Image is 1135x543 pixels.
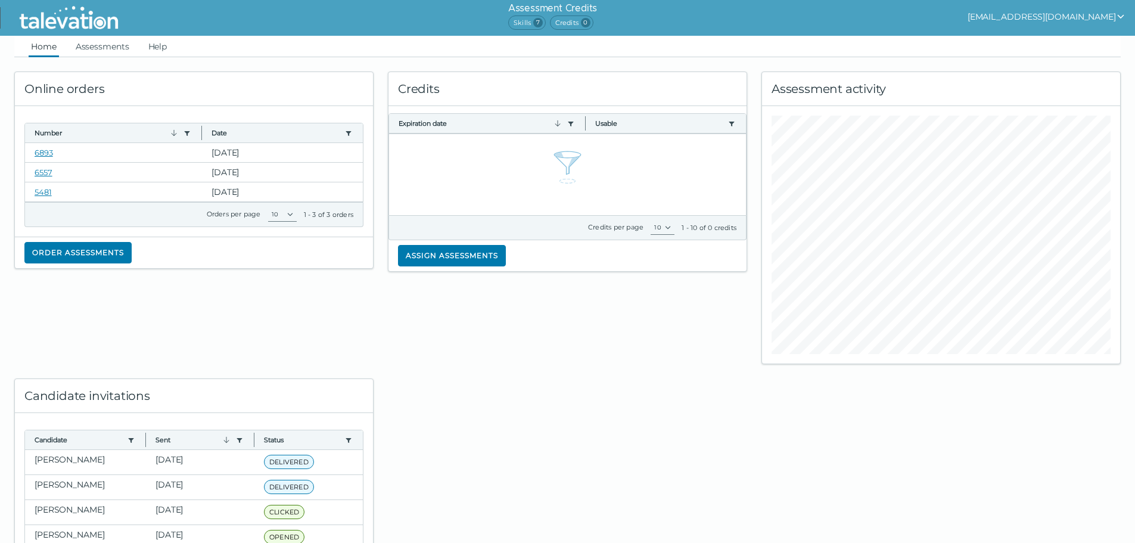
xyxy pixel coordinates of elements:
button: Usable [595,119,723,128]
button: Order assessments [24,242,132,263]
div: Assessment activity [762,72,1120,106]
button: Assign assessments [398,245,506,266]
div: Online orders [15,72,373,106]
div: Credits [388,72,747,106]
button: Number [35,128,179,138]
clr-dg-cell: [DATE] [146,475,254,499]
button: Column resize handle [198,120,206,145]
a: Assessments [73,36,132,57]
button: Candidate [35,435,123,445]
button: show user actions [968,10,1125,24]
h6: Assessment Credits [508,1,597,15]
div: Candidate invitations [15,379,373,413]
span: DELIVERED [264,455,314,469]
a: Help [146,36,170,57]
span: DELIVERED [264,480,314,494]
clr-dg-cell: [DATE] [202,143,363,162]
clr-dg-cell: [PERSON_NAME] [25,475,146,499]
a: 5481 [35,187,52,197]
clr-dg-cell: [DATE] [146,500,254,525]
button: Column resize handle [250,427,258,452]
span: 0 [581,18,590,27]
a: 6893 [35,148,53,157]
div: 1 - 3 of 3 orders [304,210,353,219]
button: Expiration date [399,119,562,128]
clr-dg-cell: [PERSON_NAME] [25,450,146,474]
button: Column resize handle [142,427,150,452]
button: Status [264,435,340,445]
span: 7 [533,18,543,27]
clr-dg-cell: [PERSON_NAME] [25,500,146,525]
label: Orders per page [207,210,261,218]
label: Credits per page [588,223,643,231]
button: Column resize handle [582,110,589,136]
a: 6557 [35,167,52,177]
clr-dg-cell: [DATE] [202,182,363,201]
span: CLICKED [264,505,304,519]
span: Skills [508,15,546,30]
button: Date [212,128,340,138]
clr-dg-cell: [DATE] [202,163,363,182]
clr-dg-cell: [DATE] [146,450,254,474]
span: Credits [550,15,593,30]
a: Home [29,36,59,57]
div: 1 - 10 of 0 credits [682,223,736,232]
img: Talevation_Logo_Transparent_white.png [14,3,123,33]
button: Sent [156,435,231,445]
